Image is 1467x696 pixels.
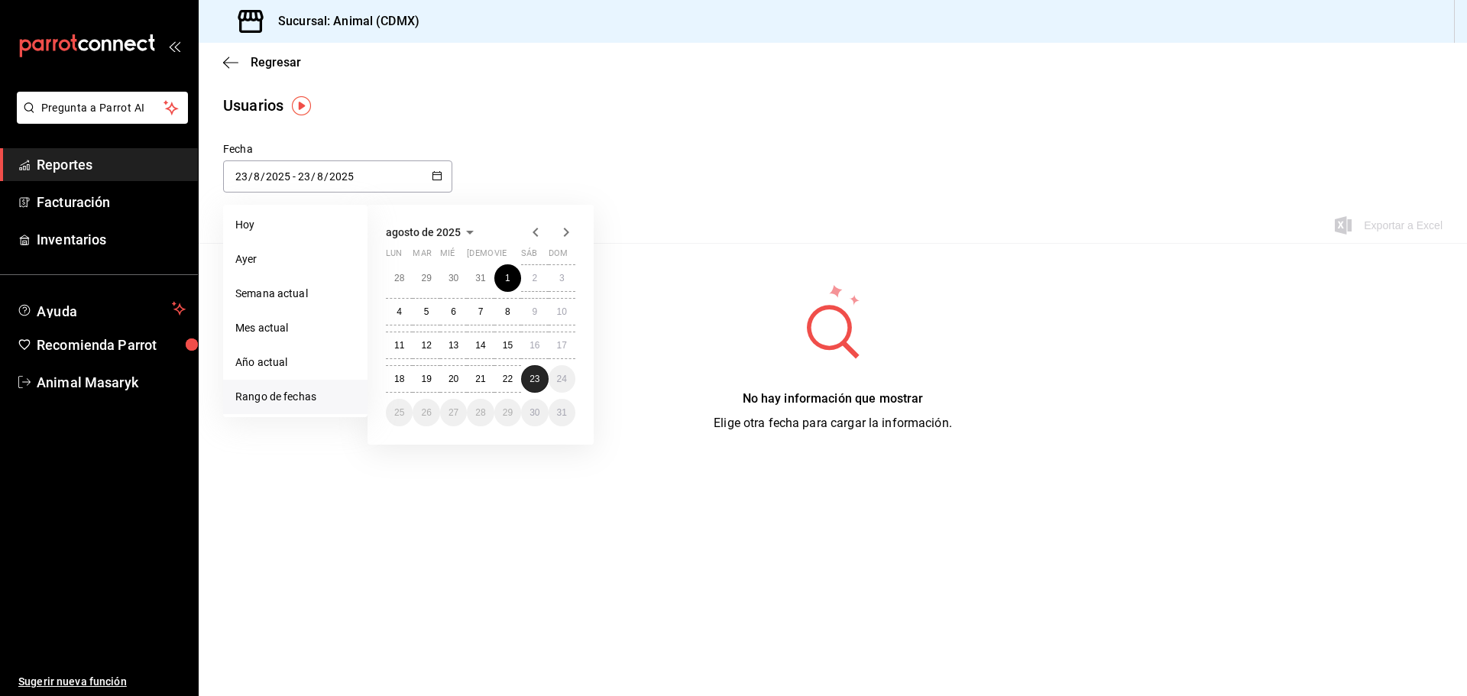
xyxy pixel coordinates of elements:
[37,229,186,250] span: Inventarios
[251,55,301,70] span: Regresar
[440,365,467,393] button: 20 de agosto de 2025
[521,248,537,264] abbr: sábado
[549,399,575,426] button: 31 de agosto de 2025
[440,332,467,359] button: 13 de agosto de 2025
[494,298,521,325] button: 8 de agosto de 2025
[505,306,510,317] abbr: 8 de agosto de 2025
[475,273,485,283] abbr: 31 de julio de 2025
[449,340,458,351] abbr: 13 de agosto de 2025
[37,154,186,175] span: Reportes
[467,332,494,359] button: 14 de agosto de 2025
[37,299,166,318] span: Ayuda
[503,340,513,351] abbr: 15 de agosto de 2025
[223,242,368,277] li: Ayer
[494,248,507,264] abbr: viernes
[386,399,413,426] button: 25 de agosto de 2025
[549,332,575,359] button: 17 de agosto de 2025
[529,374,539,384] abbr: 23 de agosto de 2025
[223,345,368,380] li: Año actual
[475,374,485,384] abbr: 21 de agosto de 2025
[386,226,461,238] span: agosto de 2025
[521,365,548,393] button: 23 de agosto de 2025
[11,111,188,127] a: Pregunta a Parrot AI
[559,273,565,283] abbr: 3 de agosto de 2025
[248,170,253,183] span: /
[505,273,510,283] abbr: 1 de agosto de 2025
[532,273,537,283] abbr: 2 de agosto de 2025
[223,311,368,345] li: Mes actual
[521,264,548,292] button: 2 de agosto de 2025
[451,306,456,317] abbr: 6 de agosto de 2025
[413,264,439,292] button: 29 de julio de 2025
[329,170,355,183] input: Year
[521,332,548,359] button: 16 de agosto de 2025
[265,170,291,183] input: Year
[467,399,494,426] button: 28 de agosto de 2025
[293,170,296,183] span: -
[503,374,513,384] abbr: 22 de agosto de 2025
[494,365,521,393] button: 22 de agosto de 2025
[549,264,575,292] button: 3 de agosto de 2025
[386,223,479,241] button: agosto de 2025
[421,340,431,351] abbr: 12 de agosto de 2025
[440,264,467,292] button: 30 de julio de 2025
[521,399,548,426] button: 30 de agosto de 2025
[324,170,329,183] span: /
[413,298,439,325] button: 5 de agosto de 2025
[532,306,537,317] abbr: 9 de agosto de 2025
[223,208,368,242] li: Hoy
[557,340,567,351] abbr: 17 de agosto de 2025
[549,298,575,325] button: 10 de agosto de 2025
[424,306,429,317] abbr: 5 de agosto de 2025
[449,273,458,283] abbr: 30 de julio de 2025
[394,374,404,384] abbr: 18 de agosto de 2025
[440,298,467,325] button: 6 de agosto de 2025
[557,374,567,384] abbr: 24 de agosto de 2025
[478,306,484,317] abbr: 7 de agosto de 2025
[37,335,186,355] span: Recomienda Parrot
[17,92,188,124] button: Pregunta a Parrot AI
[714,390,952,408] div: No hay información que mostrar
[503,407,513,418] abbr: 29 de agosto de 2025
[223,141,452,157] div: Fecha
[223,55,301,70] button: Regresar
[413,248,431,264] abbr: martes
[449,407,458,418] abbr: 27 de agosto de 2025
[475,340,485,351] abbr: 14 de agosto de 2025
[413,332,439,359] button: 12 de agosto de 2025
[386,298,413,325] button: 4 de agosto de 2025
[529,407,539,418] abbr: 30 de agosto de 2025
[494,332,521,359] button: 15 de agosto de 2025
[494,264,521,292] button: 1 de agosto de 2025
[37,192,186,212] span: Facturación
[394,340,404,351] abbr: 11 de agosto de 2025
[529,340,539,351] abbr: 16 de agosto de 2025
[394,273,404,283] abbr: 28 de julio de 2025
[386,365,413,393] button: 18 de agosto de 2025
[386,264,413,292] button: 28 de julio de 2025
[421,374,431,384] abbr: 19 de agosto de 2025
[292,96,311,115] img: Tooltip marker
[475,407,485,418] abbr: 28 de agosto de 2025
[467,248,557,264] abbr: jueves
[386,332,413,359] button: 11 de agosto de 2025
[494,399,521,426] button: 29 de agosto de 2025
[397,306,402,317] abbr: 4 de agosto de 2025
[386,248,402,264] abbr: lunes
[316,170,324,183] input: Month
[168,40,180,52] button: open_drawer_menu
[297,170,311,183] input: Day
[311,170,316,183] span: /
[223,277,368,311] li: Semana actual
[235,170,248,183] input: Day
[467,264,494,292] button: 31 de julio de 2025
[261,170,265,183] span: /
[37,372,186,393] span: Animal Masaryk
[18,674,186,690] span: Sugerir nueva función
[421,273,431,283] abbr: 29 de julio de 2025
[253,170,261,183] input: Month
[223,94,283,117] div: Usuarios
[549,365,575,393] button: 24 de agosto de 2025
[413,399,439,426] button: 26 de agosto de 2025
